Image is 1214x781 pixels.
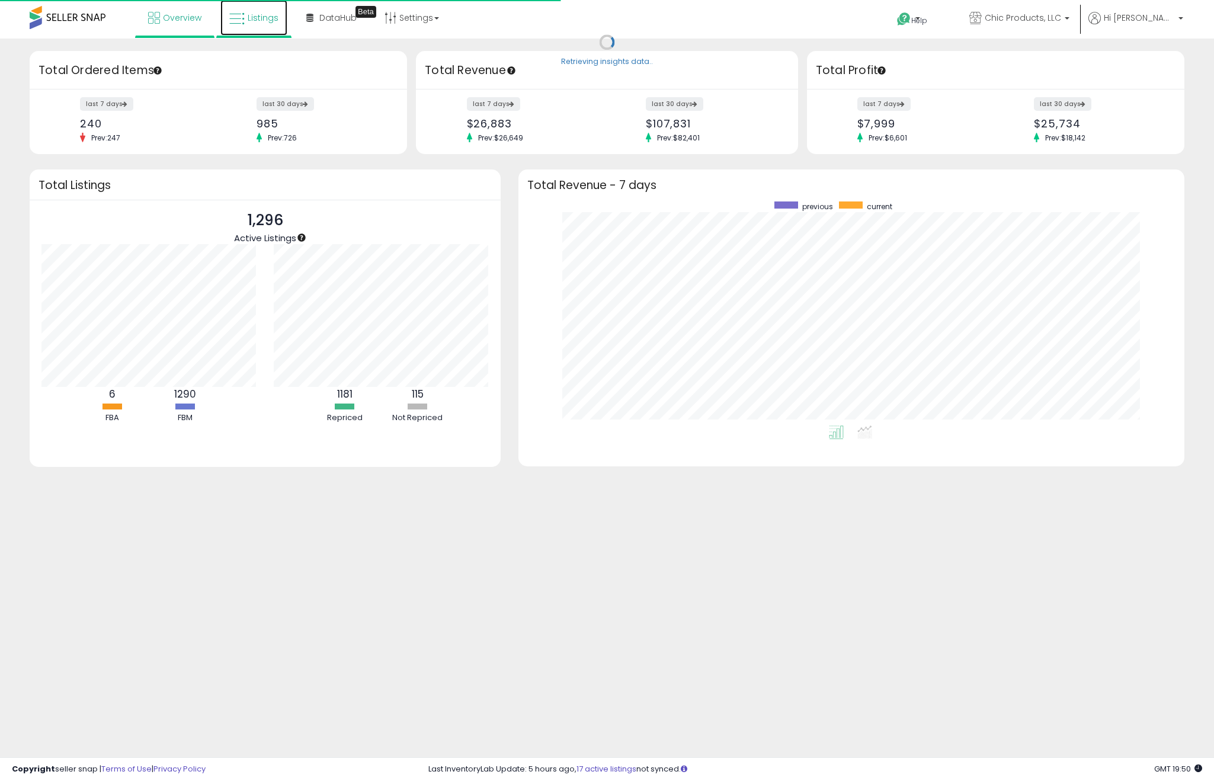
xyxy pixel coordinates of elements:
[472,133,529,143] span: Prev: $26,649
[150,412,221,424] div: FBM
[80,117,210,130] div: 240
[262,133,303,143] span: Prev: 726
[1088,12,1183,39] a: Hi [PERSON_NAME]
[646,117,777,130] div: $107,831
[863,133,913,143] span: Prev: $6,601
[152,65,163,76] div: Tooltip anchor
[985,12,1061,24] span: Chic Products, LLC
[382,412,453,424] div: Not Repriced
[1104,12,1175,24] span: Hi [PERSON_NAME]
[39,62,398,79] h3: Total Ordered Items
[867,201,892,212] span: current
[174,387,196,401] b: 1290
[857,97,911,111] label: last 7 days
[1034,117,1164,130] div: $25,734
[234,209,296,232] p: 1,296
[248,12,278,24] span: Listings
[651,133,706,143] span: Prev: $82,401
[109,387,116,401] b: 6
[355,6,376,18] div: Tooltip anchor
[816,62,1175,79] h3: Total Profit
[77,412,148,424] div: FBA
[896,12,911,27] i: Get Help
[1034,97,1091,111] label: last 30 days
[163,12,201,24] span: Overview
[425,62,789,79] h3: Total Revenue
[506,65,517,76] div: Tooltip anchor
[234,232,296,244] span: Active Listings
[257,117,386,130] div: 985
[337,387,353,401] b: 1181
[467,97,520,111] label: last 7 days
[1039,133,1091,143] span: Prev: $18,142
[412,387,424,401] b: 115
[319,12,357,24] span: DataHub
[85,133,126,143] span: Prev: 247
[888,3,950,39] a: Help
[911,15,927,25] span: Help
[802,201,833,212] span: previous
[80,97,133,111] label: last 7 days
[561,57,653,68] div: Retrieving insights data..
[309,412,380,424] div: Repriced
[857,117,987,130] div: $7,999
[296,232,307,243] div: Tooltip anchor
[467,117,598,130] div: $26,883
[527,181,1175,190] h3: Total Revenue - 7 days
[876,65,887,76] div: Tooltip anchor
[257,97,314,111] label: last 30 days
[646,97,703,111] label: last 30 days
[39,181,492,190] h3: Total Listings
